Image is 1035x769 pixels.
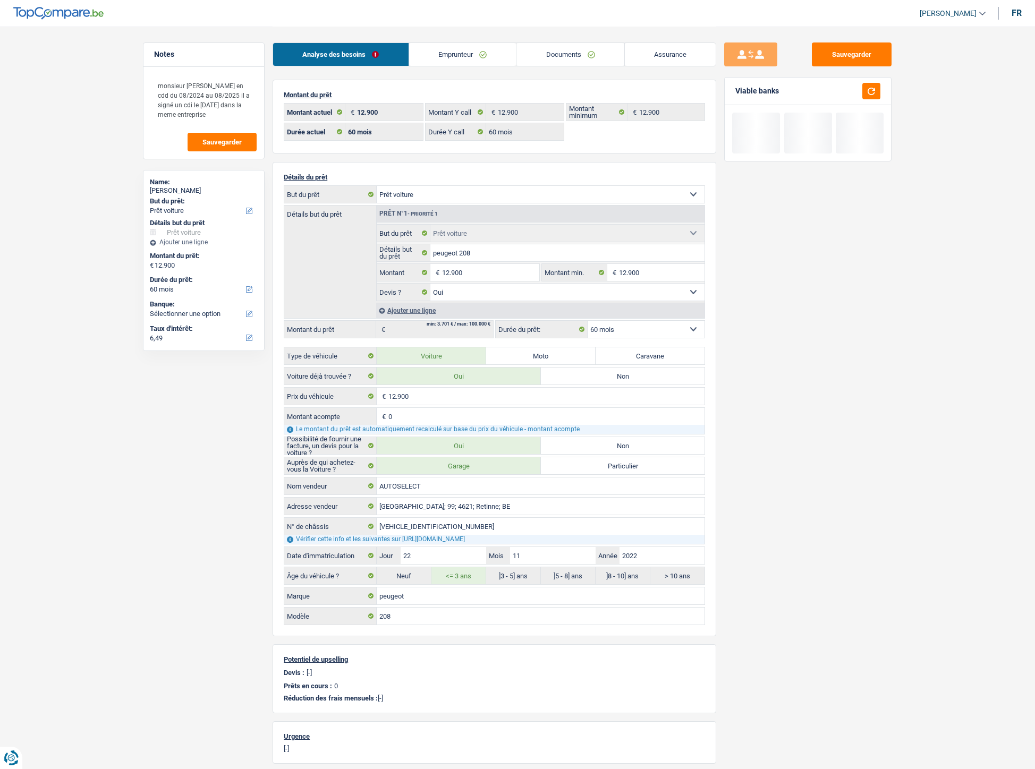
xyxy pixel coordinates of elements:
[284,123,345,140] label: Durée actuel
[307,669,312,677] p: [-]
[376,303,705,318] div: Ajouter une ligne
[284,457,377,474] label: Auprès de qui achetez-vous la Voiture ?
[607,264,619,281] span: €
[427,322,490,327] div: min: 3.701 € / max: 100.000 €
[150,186,258,195] div: [PERSON_NAME]
[284,368,377,384] label: Voiture déjà trouvée ?
[154,50,253,59] h5: Notes
[735,87,779,96] div: Viable banks
[334,682,338,690] p: 0
[426,123,487,140] label: Durée Y call
[284,745,705,753] p: [-]
[377,457,541,474] label: Garage
[376,321,388,338] span: €
[596,567,650,584] label: ]8 - 10] ans
[377,347,486,364] label: Voiture
[150,261,154,270] span: €
[284,388,377,405] label: Prix du véhicule
[812,42,892,66] button: Sauvegarder
[625,43,716,66] a: Assurance
[516,43,624,66] a: Documents
[430,264,442,281] span: €
[150,252,256,260] label: Montant du prêt:
[486,347,596,364] label: Moto
[377,264,430,281] label: Montant
[377,498,705,515] input: Sélectionnez votre adresse dans la barre de recherche
[566,104,627,121] label: Montant minimum
[150,178,258,186] div: Name:
[431,567,486,584] label: <= 3 ans
[150,238,258,246] div: Ajouter une ligne
[377,567,431,584] label: Neuf
[401,547,486,564] input: JJ
[596,347,705,364] label: Caravane
[377,547,401,564] label: Jour
[284,425,705,434] div: Le montant du prêt est automatiquement recalculé sur base du prix du véhicule - montant acompte
[911,5,986,22] a: [PERSON_NAME]
[284,567,377,584] label: Âge du véhicule ?
[377,225,430,242] label: But du prêt
[620,547,705,564] input: AAAA
[150,300,256,309] label: Banque:
[486,567,541,584] label: ]3 - 5] ans
[426,104,487,121] label: Montant Y call
[541,567,596,584] label: ]5 - 8] ans
[273,43,409,66] a: Analyse des besoins
[284,206,376,218] label: Détails but du prêt
[542,264,607,281] label: Montant min.
[284,608,377,625] label: Modèle
[284,408,377,425] label: Montant acompte
[284,498,377,515] label: Adresse vendeur
[627,104,639,121] span: €
[496,321,588,338] label: Durée du prêt:
[596,547,620,564] label: Année
[284,437,377,454] label: Possibilité de fournir une facture, un devis pour la voiture ?
[188,133,257,151] button: Sauvegarder
[486,547,510,564] label: Mois
[284,347,377,364] label: Type de véhicule
[377,388,388,405] span: €
[345,104,357,121] span: €
[284,518,377,535] label: N° de châssis
[284,186,377,203] label: But du prêt
[150,276,256,284] label: Durée du prêt:
[284,104,345,121] label: Montant actuel
[377,210,440,217] div: Prêt n°1
[284,694,378,702] span: Réduction des frais mensuels :
[377,408,388,425] span: €
[284,547,377,564] label: Date d'immatriculation
[377,437,541,454] label: Oui
[486,104,498,121] span: €
[202,139,242,146] span: Sauvegarder
[284,694,705,702] p: [-]
[541,437,705,454] label: Non
[150,219,258,227] div: Détails but du prêt
[284,535,705,544] div: Vérifier cette info et les suivantes sur [URL][DOMAIN_NAME]
[284,91,705,99] p: Montant du prêt
[284,682,332,690] p: Prêts en cours :
[284,655,705,663] p: Potentiel de upselling
[284,321,376,338] label: Montant du prêt
[1012,8,1022,18] div: fr
[377,368,541,384] label: Oui
[377,284,430,301] label: Devis ?
[650,567,705,584] label: > 10 ans
[150,197,256,206] label: But du prêt:
[284,173,705,181] p: Détails du prêt
[920,9,977,18] span: [PERSON_NAME]
[408,211,438,217] span: - Priorité 1
[284,587,377,604] label: Marque
[541,368,705,384] label: Non
[409,43,516,66] a: Emprunteur
[541,457,705,474] label: Particulier
[150,324,256,333] label: Taux d'intérêt:
[377,244,430,261] label: Détails but du prêt
[284,732,705,740] p: Urgence
[510,547,595,564] input: MM
[284,669,304,677] p: Devis :
[284,477,377,494] label: Nom vendeur
[13,7,104,20] img: TopCompare Logo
